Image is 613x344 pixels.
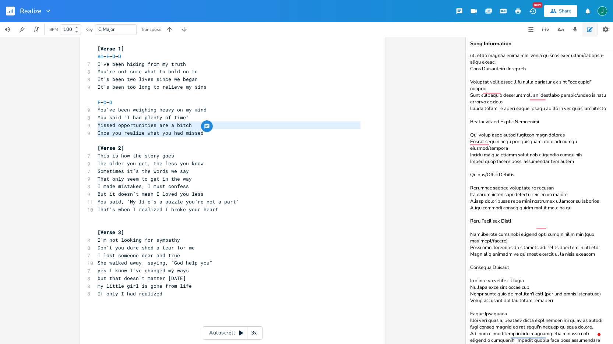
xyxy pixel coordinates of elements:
[49,28,58,32] div: BPM
[98,145,124,151] span: [Verse 2]
[103,99,106,106] span: C
[98,99,101,106] span: F
[98,168,189,174] span: Sometimes it’s the words we say
[98,160,204,167] span: The older you get, the less you know
[98,45,124,52] span: [Verse 1]
[109,99,112,106] span: G
[141,27,161,32] div: Transpose
[203,326,263,340] div: Autoscroll
[98,175,192,182] span: That only seem to get in the way
[98,84,207,90] span: It’s been too long to relieve my sins
[533,2,542,8] div: New
[98,106,207,113] span: You've been weighing heavy on my mind
[466,51,613,344] textarea: To enrich screen reader interactions, please activate Accessibility in Grammarly extension settings
[112,53,115,60] span: G
[98,198,239,205] span: You said, “My life’s a puzzle you’re not a part”
[98,53,121,60] span: – – –
[525,4,540,18] button: New
[98,183,189,189] span: I made mistakes, I must confess
[118,53,121,60] span: D
[106,53,109,60] span: E
[98,275,186,281] span: but that doesn't matter [DATE]
[98,99,112,106] span: – –
[85,27,93,32] div: Key
[20,8,42,14] span: Realize
[98,259,212,266] span: She walked away, saying, “God help you”
[247,326,261,340] div: 3x
[98,122,192,128] span: Missed opportunities are a bitch
[98,267,189,274] span: yes I know I've changed my ways
[559,8,571,14] div: Share
[598,6,607,16] img: Jim Rudolf
[98,283,192,289] span: my little girl is gone from life
[98,130,204,136] span: Once you realize what you had missed
[98,152,174,159] span: This is how the story goes
[544,5,577,17] button: Share
[98,68,198,75] span: You’re not sure what to hold on to
[98,53,103,60] span: Am
[98,290,162,297] span: If only I had realized
[98,26,115,33] span: C Major
[98,61,186,67] span: I've been hiding from my truth
[98,206,218,213] span: That’s when I realized I broke your heart
[98,244,195,251] span: Don't you dare shed a tear for me
[98,76,198,82] span: It's been two lives since we began
[98,191,204,197] span: But it doesn’t mean I loved you less
[470,41,609,46] div: Song Information
[98,229,124,235] span: [Verse 3]
[98,252,180,259] span: I lost someone dear and true
[98,114,189,121] span: You said "I had plenty of time"
[98,237,180,243] span: I'm not looking for sympathy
